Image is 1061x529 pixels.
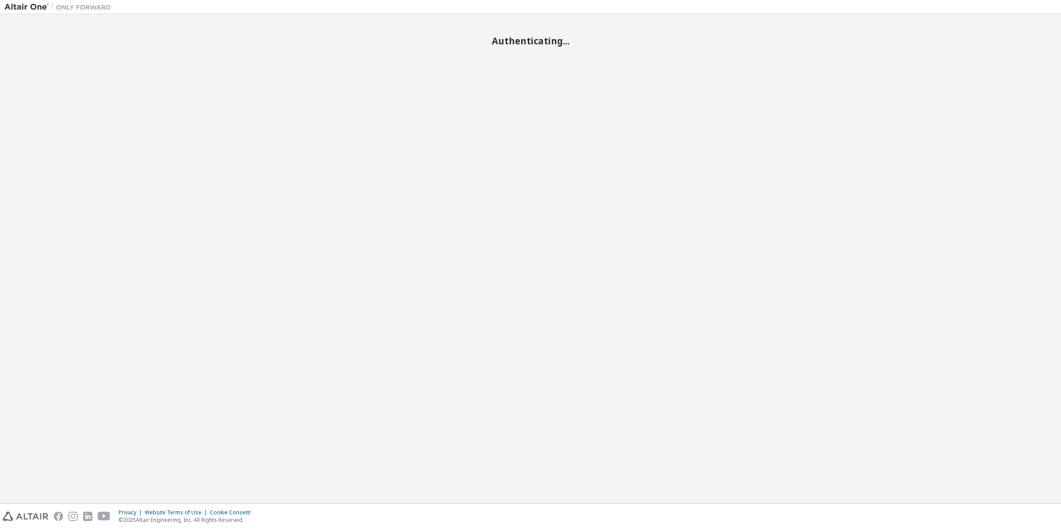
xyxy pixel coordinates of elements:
div: Cookie Consent [210,509,256,516]
img: linkedin.svg [83,512,92,521]
h2: Authenticating... [4,35,1057,47]
div: Website Terms of Use [145,509,210,516]
img: altair_logo.svg [3,512,48,521]
p: © 2025 Altair Engineering, Inc. All Rights Reserved. [119,516,256,524]
img: youtube.svg [98,512,111,521]
img: facebook.svg [54,512,63,521]
img: instagram.svg [68,512,78,521]
img: Altair One [4,3,115,12]
div: Privacy [119,509,145,516]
